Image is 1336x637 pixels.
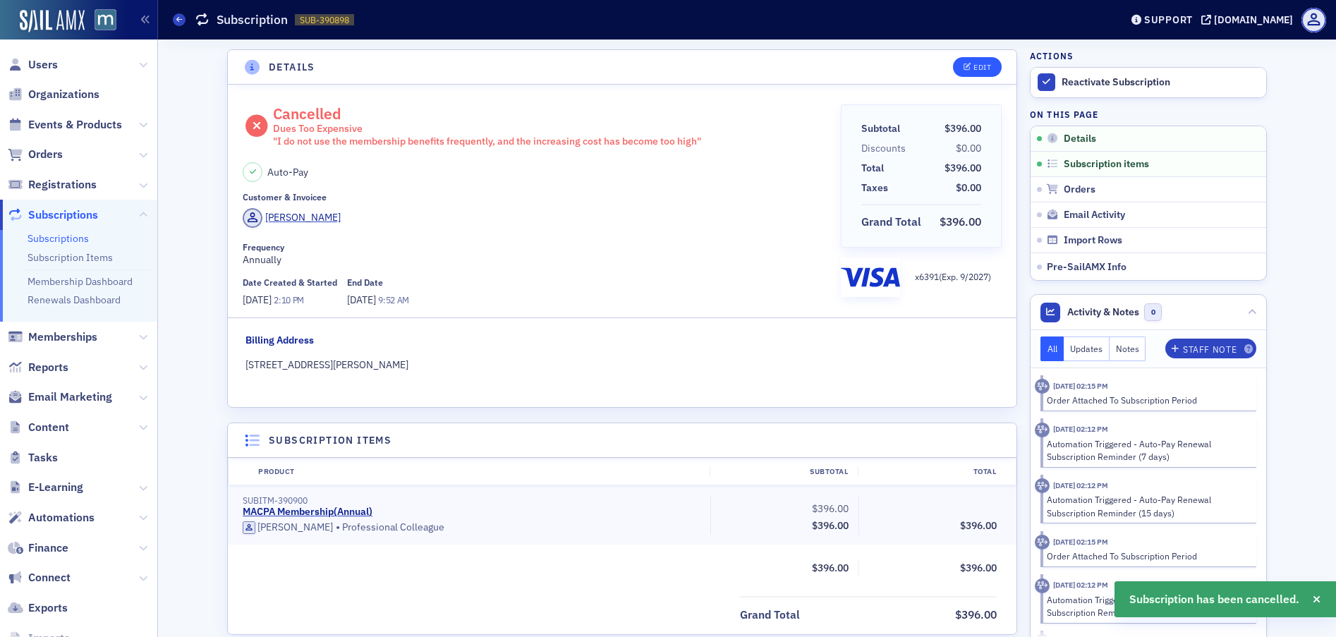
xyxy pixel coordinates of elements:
span: $396.00 [812,519,849,532]
div: [PERSON_NAME] [257,521,333,534]
h1: Subscription [217,11,288,28]
button: Reactivate Subscription [1031,68,1266,97]
span: Grand Total [861,214,926,231]
span: Automations [28,510,95,526]
div: Staff Note [1183,346,1237,353]
span: $396.00 [945,162,981,174]
span: Profile [1301,8,1326,32]
button: [DOMAIN_NAME] [1201,15,1298,25]
a: Content [8,420,69,435]
span: [DATE] [347,293,378,306]
span: Reports [28,360,68,375]
a: Reports [8,360,68,375]
span: Tasks [28,450,58,466]
div: SUBITM-390900 [243,495,700,506]
span: SUB-390898 [300,14,349,26]
span: Details [1064,133,1096,145]
span: Subscriptions [28,207,98,223]
p: x 6391 (Exp. 9 / 2027 ) [915,270,991,283]
div: "I do not use the membership benefits frequently, and the increasing cost has become too high" [273,135,701,148]
span: Content [28,420,69,435]
div: Activity [1035,423,1050,437]
span: [DATE] [243,293,274,306]
div: Subtotal [710,466,858,478]
a: Users [8,57,58,73]
div: Annually [243,242,830,267]
div: Professional Colleague [243,521,700,535]
span: Subscription has been cancelled. [1129,591,1299,608]
div: Frequency [243,242,284,253]
span: Subtotal [861,121,905,136]
a: Subscriptions [8,207,98,223]
img: SailAMX [20,10,85,32]
span: Discounts [861,141,911,156]
div: Date Created & Started [243,277,337,288]
a: Orders [8,147,63,162]
img: visa [841,262,900,292]
span: Subscription items [1064,158,1149,171]
div: End Date [347,277,383,288]
img: SailAMX [95,9,116,31]
div: Edit [973,63,991,71]
time: 8/16/2025 02:12 PM [1053,480,1108,490]
a: E-Learning [8,480,83,495]
a: Subscriptions [28,232,89,245]
button: Notes [1110,336,1146,361]
div: Support [1144,13,1193,26]
div: Product [248,466,710,478]
h4: Actions [1030,49,1074,62]
span: $396.00 [940,214,981,229]
div: Automation Triggered - Auto-Pay Renewal Subscription Reminder (7 days) [1047,437,1246,463]
div: Subtotal [861,121,900,136]
span: Organizations [28,87,99,102]
span: $396.00 [945,122,981,135]
span: 9:52 AM [378,294,409,305]
a: Exports [8,600,68,616]
span: Exports [28,600,68,616]
a: Tasks [8,450,58,466]
div: Activity [1035,535,1050,550]
span: Total [861,161,889,176]
div: Total [858,466,1006,478]
span: $396.00 [960,519,997,532]
time: 8/31/2024 02:15 PM [1053,537,1108,547]
div: Activity [1035,379,1050,394]
a: Connect [8,570,71,586]
span: Taxes [861,181,893,195]
time: 8/24/2024 02:12 PM [1053,580,1108,590]
a: Organizations [8,87,99,102]
div: Discounts [861,141,906,156]
span: Auto-Pay [267,165,308,180]
div: Activity [1035,478,1050,493]
span: Users [28,57,58,73]
h4: On this page [1030,108,1267,121]
div: Activity [1035,578,1050,593]
a: Memberships [8,329,97,345]
span: $396.00 [955,607,997,621]
a: View Homepage [85,9,116,33]
h4: Subscription items [269,433,391,448]
span: 2:10 PM [274,294,304,305]
a: [PERSON_NAME] [243,521,333,534]
span: $0.00 [956,181,981,194]
span: Events & Products [28,117,122,133]
a: Registrations [8,177,97,193]
span: Orders [1064,183,1095,196]
span: Import Rows [1064,234,1122,247]
button: Staff Note [1165,339,1256,358]
span: E-Learning [28,480,83,495]
h4: Details [269,60,315,75]
div: Order Attached To Subscription Period [1047,550,1246,562]
div: Dues Too Expensive [273,123,701,135]
time: 8/24/2025 02:12 PM [1053,424,1108,434]
div: Cancelled [273,104,701,147]
time: 8/31/2025 02:15 PM [1053,381,1108,391]
span: 0 [1144,303,1162,321]
a: [PERSON_NAME] [243,208,341,228]
span: Memberships [28,329,97,345]
span: Connect [28,570,71,586]
a: Events & Products [8,117,122,133]
span: Registrations [28,177,97,193]
div: Total [861,161,884,176]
